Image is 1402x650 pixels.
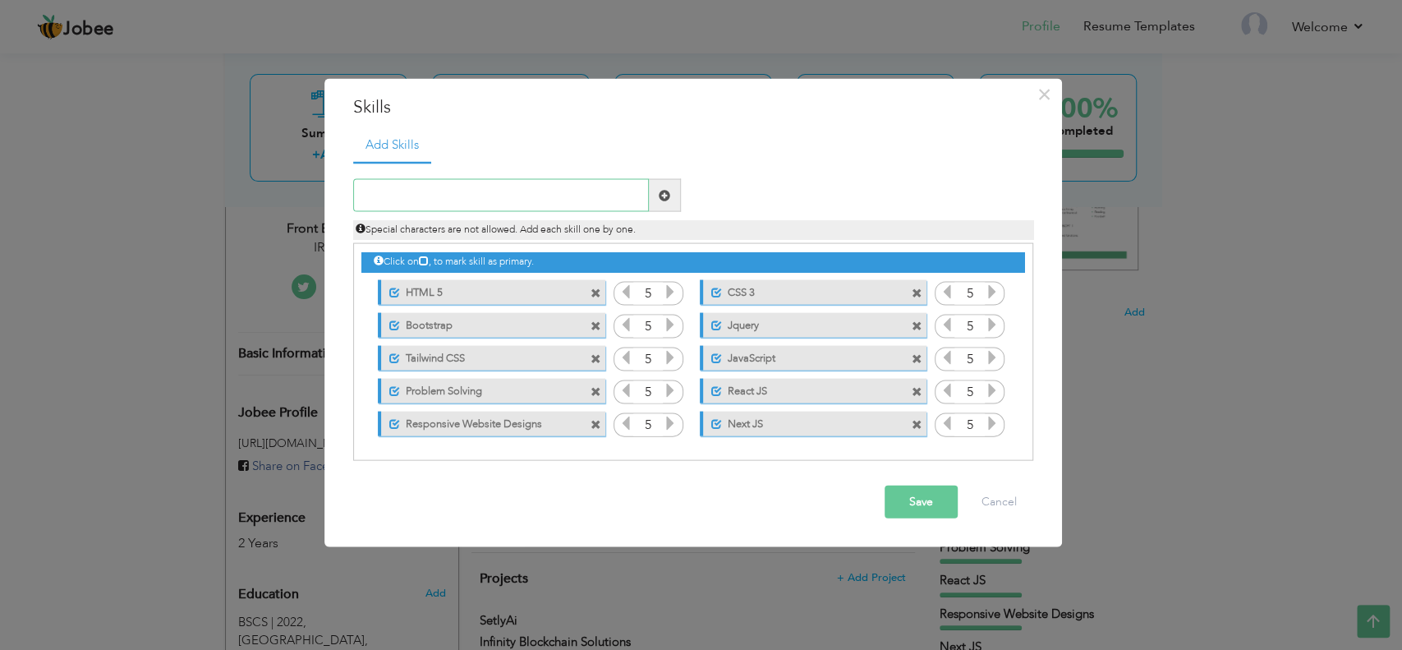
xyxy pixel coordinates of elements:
[400,312,563,333] label: Bootstrap
[400,279,563,300] label: HTML 5
[400,378,563,399] label: Problem Solving
[1037,79,1051,108] span: ×
[361,252,1023,271] div: Click on , to mark skill as primary.
[722,345,885,366] label: JavaScript
[965,486,1033,519] button: Cancel
[353,95,1033,119] h3: Skills
[1032,81,1058,107] button: Close
[722,411,885,431] label: Next JS
[722,378,885,399] label: React JS
[353,127,431,164] a: Add Skills
[400,345,563,366] label: Tailwind CSS
[722,312,885,333] label: Jquery
[356,223,636,236] span: Special characters are not allowed. Add each skill one by one.
[722,279,885,300] label: CSS 3
[400,411,563,431] label: Responsive Website Designs
[885,486,958,519] button: Save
